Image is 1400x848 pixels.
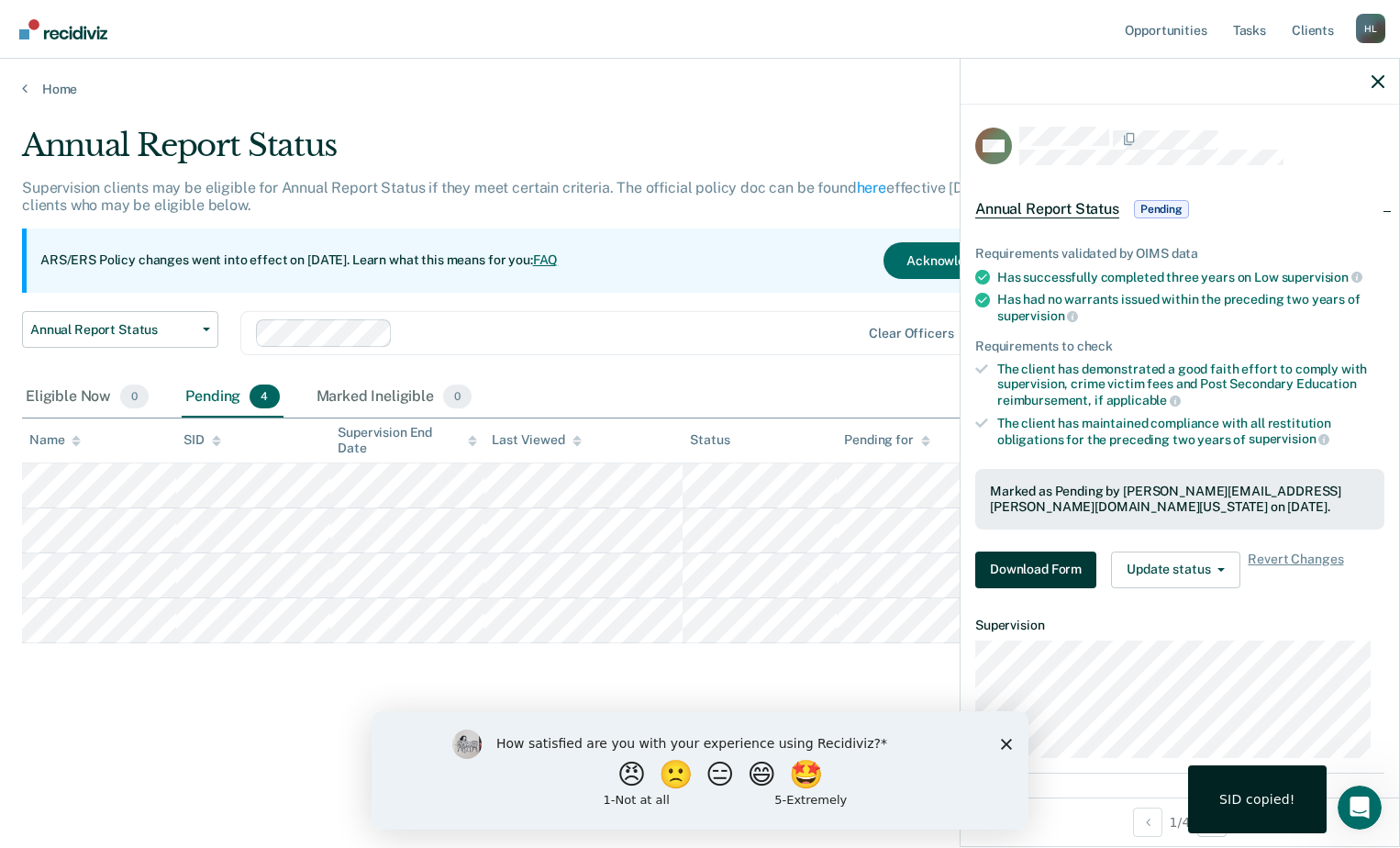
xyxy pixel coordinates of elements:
[22,377,152,418] div: Eligible Now
[844,432,929,448] div: Pending for
[1338,786,1382,830] iframe: Intercom live chat
[997,362,1384,408] div: The client has demonstrated a good faith effort to comply with supervision, crime victim fees and...
[975,552,1096,588] button: Download Form
[313,377,476,418] div: Marked Ineligible
[990,484,1370,515] div: Marked as Pending by [PERSON_NAME][EMAIL_ADDRESS][PERSON_NAME][DOMAIN_NAME][US_STATE] on [DATE].
[1248,552,1343,588] span: Revert Changes
[975,552,1104,588] a: Navigate to form link
[22,81,1378,97] a: Home
[1133,808,1162,837] button: Previous Opportunity
[975,788,1384,804] dt: Contact
[961,180,1399,239] div: Annual Report StatusPending
[975,339,1384,354] div: Requirements to check
[997,292,1384,323] div: Has had no warrants issued within the preceding two years of
[1219,791,1295,808] div: SID copied!
[1111,552,1240,588] button: Update status
[857,179,886,196] a: here
[29,432,81,448] div: Name
[533,252,559,267] a: FAQ
[1356,14,1385,43] button: Profile dropdown button
[22,179,1050,214] p: Supervision clients may be eligible for Annual Report Status if they meet certain criteria. The o...
[338,425,477,456] div: Supervision End Date
[372,711,1028,830] iframe: Survey by Kim from Recidiviz
[1249,431,1329,446] span: supervision
[30,322,195,338] span: Annual Report Status
[1282,270,1362,285] span: supervision
[883,242,1058,279] button: Acknowledge & Close
[22,127,1072,179] div: Annual Report Status
[961,798,1399,846] div: 1 / 4
[1134,200,1189,218] span: Pending
[183,432,221,448] div: SID
[997,416,1384,447] div: The client has maintained compliance with all restitution obligations for the preceding two years of
[975,246,1384,262] div: Requirements validated by OIMS data
[975,618,1384,633] dt: Supervision
[997,269,1384,285] div: Has successfully completed three years on Low
[250,385,279,408] span: 4
[975,200,1119,218] span: Annual Report Status
[120,385,149,408] span: 0
[19,19,107,39] img: Recidiviz
[1356,14,1385,43] div: H L
[1106,393,1181,407] span: applicable
[40,251,558,270] p: ARS/ERS Policy changes went into effect on [DATE]. Learn what this means for you:
[492,432,581,448] div: Last Viewed
[997,308,1078,323] span: supervision
[690,432,729,448] div: Status
[869,326,953,341] div: Clear officers
[443,385,472,408] span: 0
[182,377,283,418] div: Pending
